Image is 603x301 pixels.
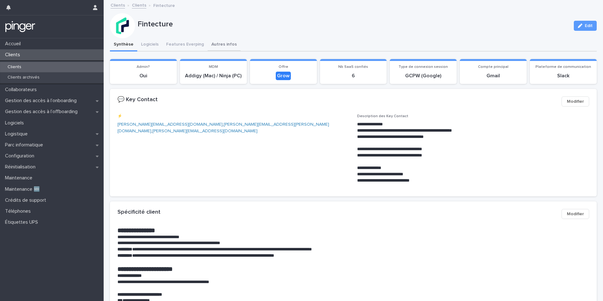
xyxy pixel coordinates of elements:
[162,38,208,52] button: Features Everping
[3,186,45,192] p: Maintenance 🆕
[3,153,39,159] p: Configuration
[399,65,448,69] span: Type de connexion session
[111,1,125,8] a: Clients
[3,164,41,170] p: Réinitialisation
[152,129,258,133] a: [PERSON_NAME][EMAIL_ADDRESS][DOMAIN_NAME]
[357,114,408,118] span: Description des Key Contact
[117,209,160,216] h2: Spécificité client
[3,219,43,225] p: Étiquettes UPS
[279,65,288,69] span: Offre
[3,142,48,148] p: Parc informatique
[3,175,37,181] p: Maintenance
[535,65,591,69] span: Plateforme de communication
[324,73,383,79] p: 6
[117,121,350,134] p: , ,
[117,122,329,133] a: [PERSON_NAME][EMAIL_ADDRESS][PERSON_NAME][DOMAIN_NAME]
[3,98,82,104] p: Gestion des accès à l’onboarding
[338,65,368,69] span: Nb SaaS confiés
[114,73,173,79] p: Oui
[3,131,33,137] p: Logistique
[208,38,241,52] button: Autres infos
[3,75,45,80] p: Clients archivés
[209,65,218,69] span: MDM
[585,24,593,28] span: Edit
[153,2,175,8] p: Fintecture
[562,209,589,219] button: Modifier
[117,96,158,103] h2: 💬 Key Contact
[137,65,150,69] span: Admin?
[574,21,597,31] button: Edit
[3,64,26,70] p: Clients
[3,109,83,115] p: Gestion des accès à l’offboarding
[138,20,569,29] p: Fintecture
[3,41,26,47] p: Accueil
[562,96,589,107] button: Modifier
[3,208,36,214] p: Téléphones
[534,73,593,79] p: Slack
[3,197,51,203] p: Crédits de support
[394,73,453,79] p: GCPW (Google)
[3,120,29,126] p: Logiciels
[567,211,584,217] span: Modifier
[117,114,122,118] span: ⚡️
[137,38,162,52] button: Logiciels
[3,52,25,58] p: Clients
[276,72,291,80] div: Grow
[132,1,146,8] a: Clients
[184,73,243,79] p: Addigy (Mac) / Ninja (PC)
[3,87,42,93] p: Collaborateurs
[567,98,584,105] span: Modifier
[478,65,508,69] span: Compte principal
[117,122,223,127] a: [PERSON_NAME][EMAIL_ADDRESS][DOMAIN_NAME]
[5,20,35,33] img: mTgBEunGTSyRkCgitkcU
[464,73,523,79] p: Gmail
[110,38,137,52] button: Synthèse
